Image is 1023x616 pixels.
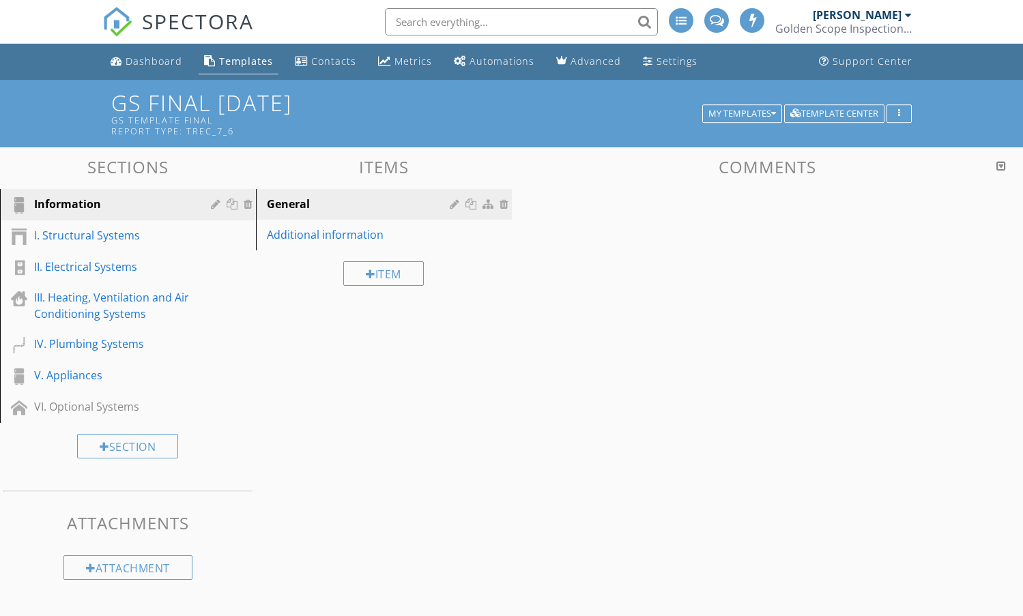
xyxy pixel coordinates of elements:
[289,49,362,74] a: Contacts
[775,22,912,35] div: Golden Scope Inspections, LLC
[813,8,902,22] div: [PERSON_NAME]
[142,7,254,35] span: SPECTORA
[394,55,432,68] div: Metrics
[702,104,782,123] button: My Templates
[199,49,278,74] a: Templates
[102,7,132,37] img: The Best Home Inspection Software - Spectora
[813,49,918,74] a: Support Center
[373,49,437,74] a: Metrics
[637,49,703,74] a: Settings
[571,55,621,68] div: Advanced
[34,336,191,352] div: IV. Plumbing Systems
[256,158,512,176] h3: Items
[34,259,191,275] div: II. Electrical Systems
[784,104,884,123] button: Template Center
[551,49,626,74] a: Advanced
[470,55,534,68] div: Automations
[63,555,192,580] div: Attachment
[311,55,356,68] div: Contacts
[102,18,254,47] a: SPECTORA
[77,434,178,458] div: Section
[385,8,658,35] input: Search everything...
[126,55,182,68] div: Dashboard
[448,49,540,74] a: Automations (Basic)
[34,289,191,322] div: III. Heating, Ventilation and Air Conditioning Systems
[267,196,454,212] div: General
[790,109,878,119] div: Template Center
[111,126,708,136] div: Report Type: TREC_7_6
[219,55,273,68] div: Templates
[111,91,912,136] h1: GS FINAL [DATE]
[657,55,697,68] div: Settings
[34,367,191,383] div: V. Appliances
[267,226,454,243] div: Additional information
[34,398,191,415] div: VI. Optional Systems
[111,115,708,126] div: GS Template FINAL
[784,106,884,119] a: Template Center
[105,49,188,74] a: Dashboard
[34,227,191,244] div: I. Structural Systems
[833,55,912,68] div: Support Center
[34,196,191,212] div: Information
[520,158,1015,176] h3: Comments
[708,109,776,119] div: My Templates
[343,261,424,286] div: Item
